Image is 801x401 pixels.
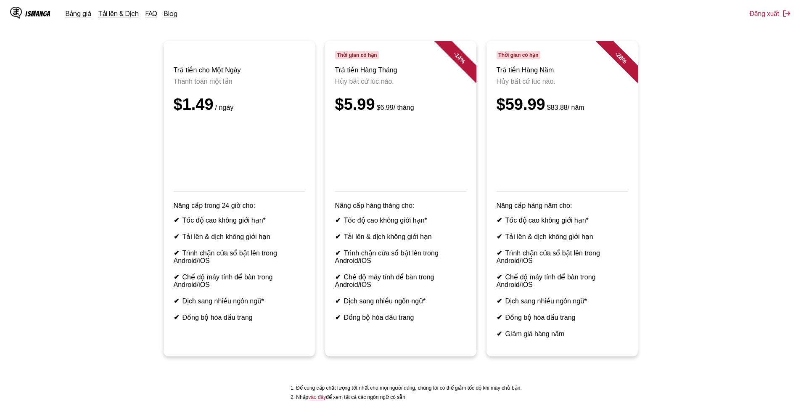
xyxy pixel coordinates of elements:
a: Available languages [308,394,326,400]
b: ✔ [174,233,179,240]
div: $5.99 [335,96,466,114]
li: Để cung cấp chất lượng tốt nhất cho mọi người dùng, chúng tôi có thể giảm tốc độ khi máy chủ bận. [296,385,522,391]
iframe: PayPal [335,124,466,179]
li: Trình chặn cửa sổ bật lên trong Android/iOS [335,249,466,265]
li: Tải lên & dịch không giới hạn [174,233,305,241]
p: Nâng cấp hàng năm cho: [497,202,628,210]
b: ✔ [335,314,341,321]
li: Giảm giá hàng năm [497,330,628,338]
b: ✔ [335,217,341,224]
b: ✔ [335,233,341,240]
li: Tải lên & dịch không giới hạn [335,233,466,241]
p: Nâng cấp trong 24 giờ cho: [174,202,305,210]
a: Tải lên & Dịch [98,9,139,18]
li: Chế độ máy tính để bàn trong Android/iOS [497,273,628,289]
li: Tải lên & dịch không giới hạn [497,233,628,241]
h3: Trả tiền cho Một Ngày [174,66,305,74]
b: ✔ [497,330,502,337]
h3: Trả tiền Hàng Tháng [335,66,466,74]
li: Tốc độ cao không giới hạn* [497,216,628,224]
li: Dịch sang nhiều ngôn ngữ* [335,297,466,305]
b: ✔ [497,233,502,240]
div: $1.49 [174,96,305,114]
li: Đồng bộ hóa dấu trang [497,313,628,321]
li: Trình chặn cửa sổ bật lên trong Android/iOS [497,249,628,265]
b: ✔ [497,297,502,305]
iframe: PayPal [497,124,628,179]
p: Hủy bất cứ lúc nào. [335,77,466,85]
b: ✔ [335,274,341,281]
a: Bảng giá [66,9,91,18]
small: / ngày [214,104,234,111]
b: ✔ [174,314,179,321]
li: Tốc độ cao không giới hạn* [174,216,305,224]
b: ✔ [497,274,502,281]
li: Chế độ máy tính để bàn trong Android/iOS [174,273,305,289]
div: $59.99 [497,96,628,114]
div: - 14 % [434,32,484,83]
small: / năm [545,104,584,111]
img: IsManga Logo [10,7,22,19]
li: Tốc độ cao không giới hạn* [335,216,466,224]
small: / tháng [375,104,414,111]
p: Thanh toán một lần [174,77,305,85]
iframe: PayPal [174,124,305,179]
img: Sign out [782,9,791,18]
a: IsManga LogoIsManga [10,7,66,20]
li: Nhấp để xem tất cả các ngôn ngữ có sẵn [296,394,522,400]
li: Dịch sang nhiều ngôn ngữ* [497,297,628,305]
li: Đồng bộ hóa dấu trang [335,313,466,321]
li: Dịch sang nhiều ngôn ngữ* [174,297,305,305]
div: - 28 % [595,32,646,83]
b: ✔ [497,217,502,224]
b: ✔ [497,314,502,321]
li: Chế độ máy tính để bàn trong Android/iOS [335,273,466,289]
h3: Trả tiền Hàng Năm [497,66,628,74]
p: Nâng cấp hàng tháng cho: [335,202,466,210]
a: FAQ [145,9,157,18]
s: $6.99 [377,104,394,111]
b: ✔ [335,250,341,257]
span: Thời gian có hạn [335,51,379,59]
button: Đăng xuất [750,9,791,18]
b: ✔ [335,297,341,305]
b: ✔ [174,217,179,224]
b: ✔ [174,274,179,281]
span: Thời gian có hạn [497,51,541,59]
b: ✔ [174,297,179,305]
b: ✔ [497,250,502,257]
b: ✔ [174,250,179,257]
s: $83.88 [547,104,568,111]
li: Đồng bộ hóa dấu trang [174,313,305,321]
a: Blog [164,9,177,18]
li: Trình chặn cửa sổ bật lên trong Android/iOS [174,249,305,265]
p: Hủy bất cứ lúc nào. [497,77,628,85]
div: IsManga [25,10,50,18]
